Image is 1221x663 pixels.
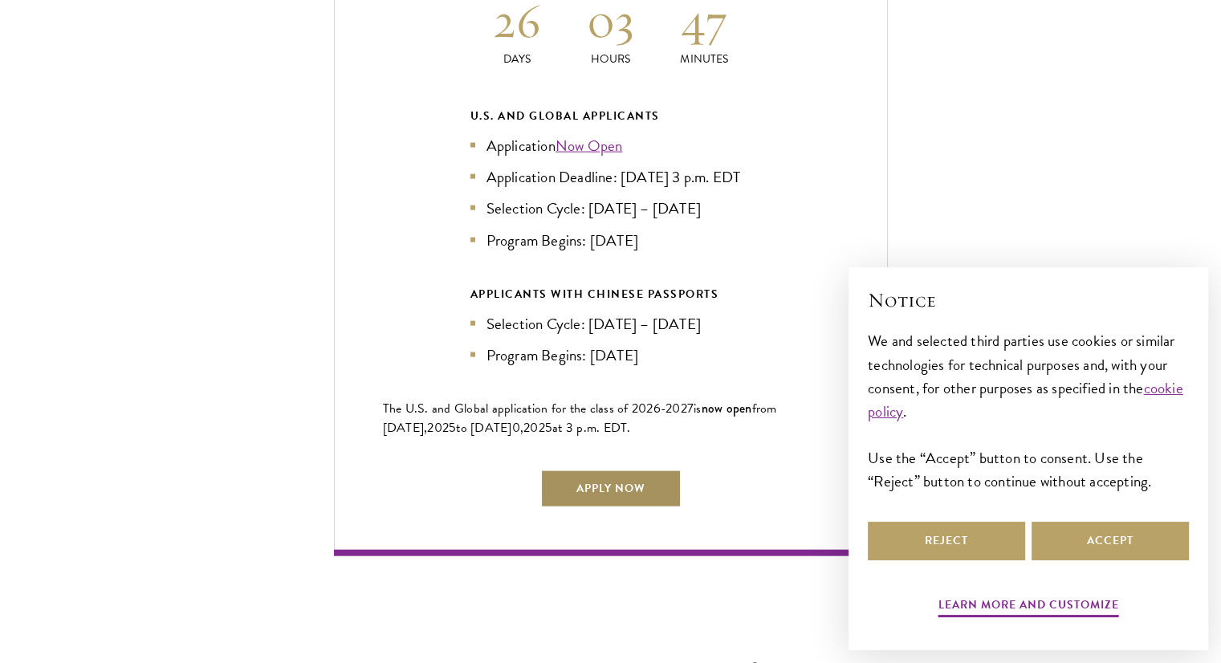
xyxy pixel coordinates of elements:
span: at 3 p.m. EDT. [552,418,631,437]
a: Now Open [556,134,623,157]
span: 6 [653,399,661,418]
span: is [694,399,702,418]
li: Selection Cycle: [DATE] – [DATE] [470,197,751,220]
p: Minutes [657,51,751,67]
a: cookie policy [868,376,1183,423]
li: Application Deadline: [DATE] 3 p.m. EDT [470,165,751,189]
button: Learn more and customize [938,595,1119,620]
li: Selection Cycle: [DATE] – [DATE] [470,312,751,336]
div: We and selected third parties use cookies or similar technologies for technical purposes and, wit... [868,329,1189,492]
span: from [DATE], [383,399,777,437]
span: 5 [545,418,552,437]
button: Reject [868,522,1025,560]
div: APPLICANTS WITH CHINESE PASSPORTS [470,284,751,304]
span: The U.S. and Global application for the class of 202 [383,399,653,418]
span: 202 [523,418,545,437]
p: Hours [564,51,657,67]
p: Days [470,51,564,67]
span: 202 [427,418,449,437]
div: U.S. and Global Applicants [470,106,751,126]
span: 0 [512,418,520,437]
span: , [520,418,523,437]
li: Application [470,134,751,157]
a: Apply Now [540,470,682,508]
span: -202 [661,399,687,418]
span: now open [702,399,752,417]
li: Program Begins: [DATE] [470,344,751,367]
li: Program Begins: [DATE] [470,229,751,252]
span: to [DATE] [456,418,511,437]
span: 5 [449,418,456,437]
h2: Notice [868,287,1189,314]
button: Accept [1032,522,1189,560]
span: 7 [687,399,694,418]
